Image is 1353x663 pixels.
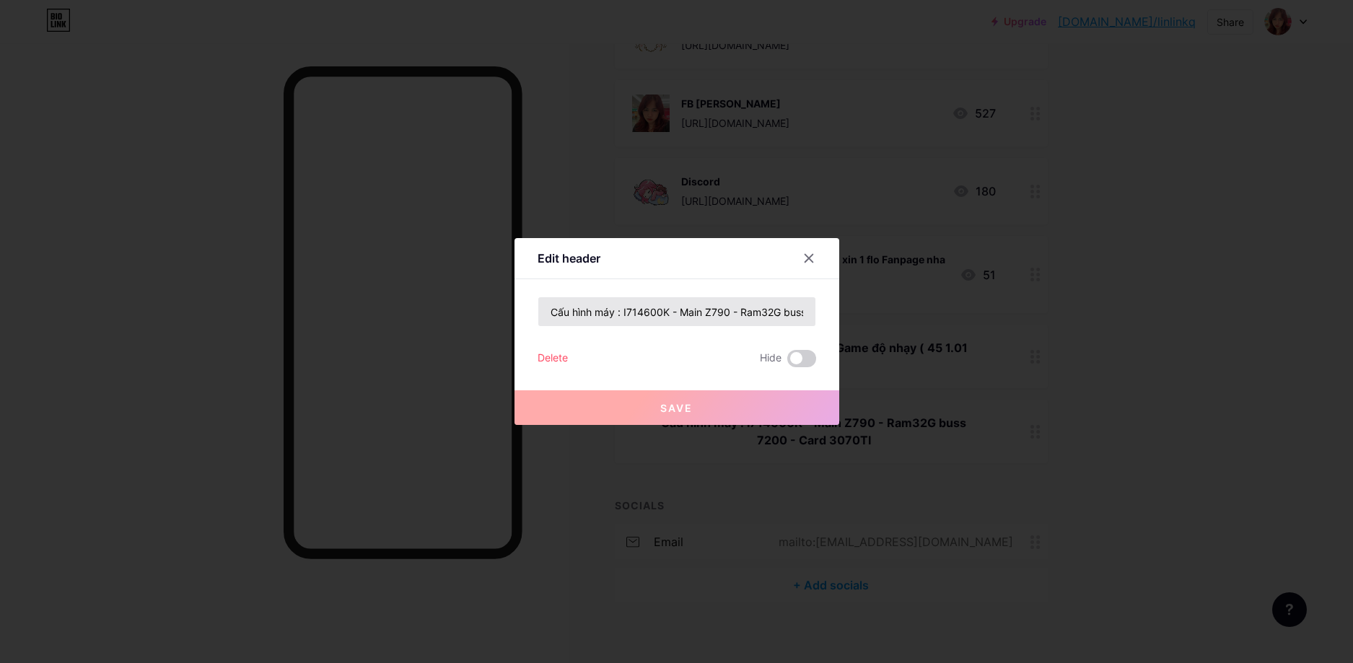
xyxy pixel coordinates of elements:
span: Hide [760,350,781,367]
div: Edit header [538,250,600,267]
button: Save [515,390,839,425]
div: Delete [538,350,568,367]
input: Title [538,297,815,326]
span: Save [660,402,693,414]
